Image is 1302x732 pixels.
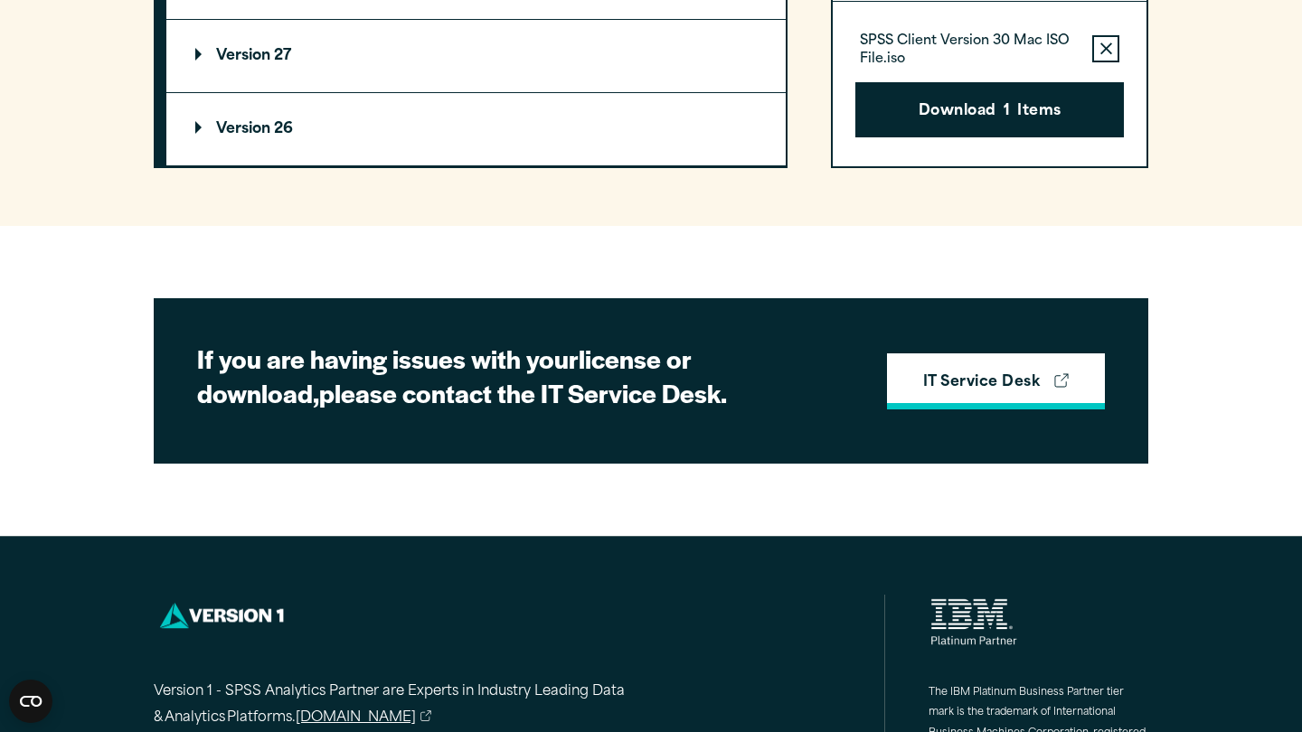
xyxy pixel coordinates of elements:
[855,82,1124,138] button: Download1Items
[1004,100,1010,124] span: 1
[833,1,1146,166] div: Your Downloads
[887,353,1105,409] a: IT Service Desk
[195,122,293,136] p: Version 26
[166,93,786,165] summary: Version 26
[197,342,830,409] h2: If you are having issues with your please contact the IT Service Desk.
[195,49,291,63] p: Version 27
[860,33,1078,69] p: SPSS Client Version 30 Mac ISO File.iso
[166,20,786,92] summary: Version 27
[154,680,696,732] p: Version 1 - SPSS Analytics Partner are Experts in Industry Leading Data & Analytics Platforms.
[296,706,431,732] a: [DOMAIN_NAME]
[923,371,1040,395] strong: IT Service Desk
[197,340,692,410] strong: license or download,
[9,680,52,723] button: Open CMP widget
